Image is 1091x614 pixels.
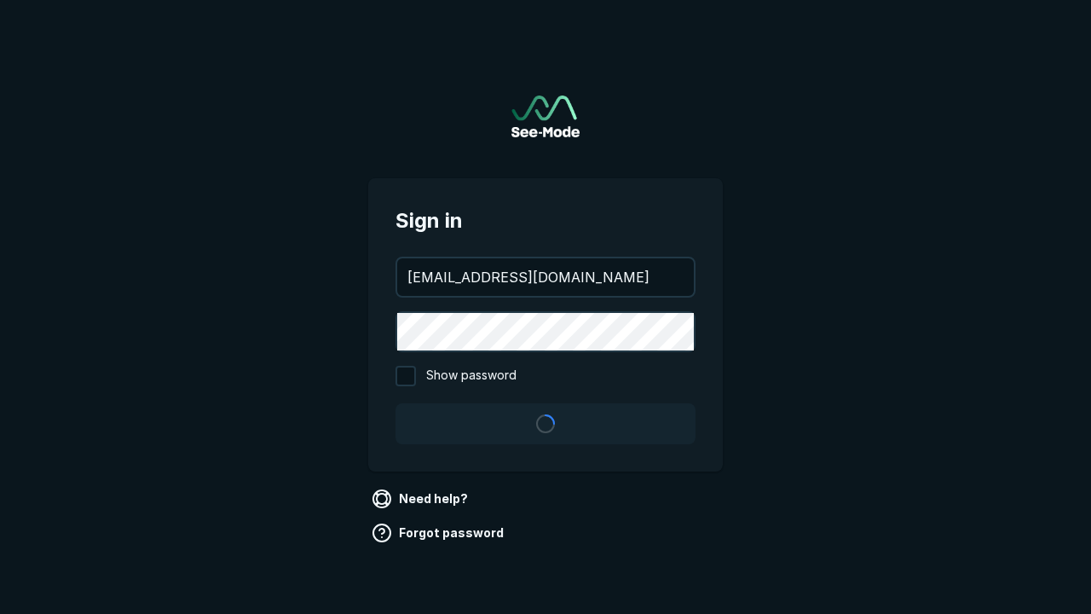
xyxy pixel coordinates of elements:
a: Go to sign in [511,96,580,137]
img: See-Mode Logo [511,96,580,137]
a: Need help? [368,485,475,513]
a: Forgot password [368,519,511,547]
span: Sign in [395,206,696,236]
input: your@email.com [397,258,694,296]
span: Show password [426,366,517,386]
